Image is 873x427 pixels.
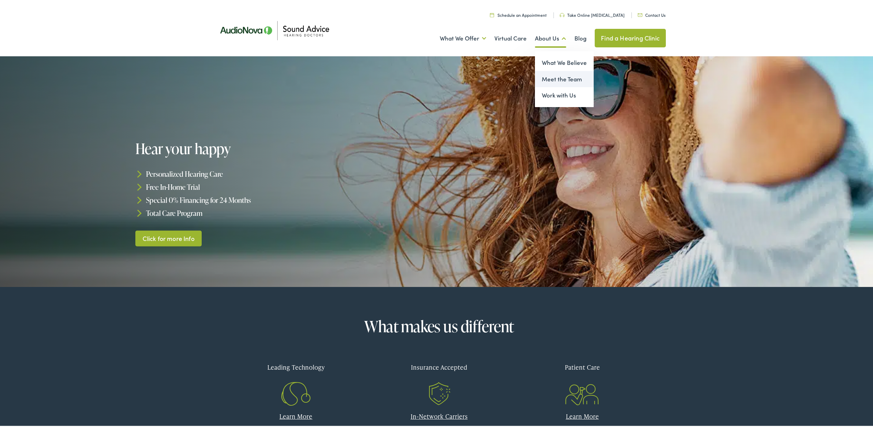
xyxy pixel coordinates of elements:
[535,86,594,102] a: Work with Us
[135,179,441,192] li: Free In-Home Trial
[373,356,506,376] div: Insurance Accepted
[560,12,564,16] img: Headphone icon in a unique green color, suggesting audio-related services or features.
[638,11,665,16] a: Contact Us
[490,11,547,16] a: Schedule an Appointment
[135,139,344,155] h1: Hear your happy
[230,316,649,334] h2: What makes us different
[516,356,649,376] div: Patient Care
[494,24,527,50] a: Virtual Care
[516,356,649,396] a: Patient Care
[560,11,625,16] a: Take Online [MEDICAL_DATA]
[638,12,642,15] img: Icon representing mail communication in a unique green color, indicative of contact or communicat...
[574,24,586,50] a: Blog
[135,166,441,179] li: Personalized Hearing Care
[595,27,666,46] a: Find a Hearing Clinic
[373,356,506,396] a: Insurance Accepted
[490,11,494,16] img: Calendar icon in a unique green color, symbolizing scheduling or date-related features.
[535,53,594,70] a: What We Believe
[230,356,362,396] a: Leading Technology
[535,24,566,50] a: About Us
[135,192,441,205] li: Special 0% Financing for 24 Months
[135,205,441,218] li: Total Care Program
[440,24,486,50] a: What We Offer
[135,229,202,245] a: Click for more Info
[230,356,362,376] div: Leading Technology
[535,70,594,86] a: Meet the Team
